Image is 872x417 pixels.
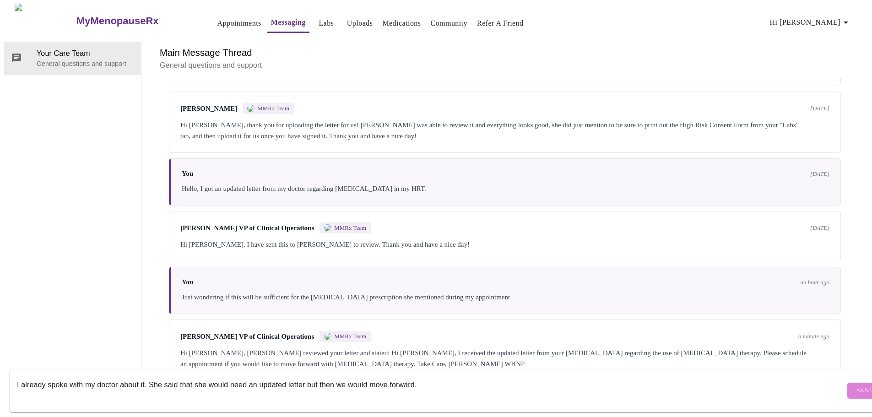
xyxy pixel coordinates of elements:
[800,279,829,286] span: an hour ago
[810,105,829,112] span: [DATE]
[182,183,829,194] div: Hello, I got an updated letter from my doctor regarding [MEDICAL_DATA] in my HRT.
[37,59,134,68] p: General questions and support
[257,105,289,112] span: MMRx Team
[180,347,829,369] div: Hi [PERSON_NAME], [PERSON_NAME] reviewed your letter and stated: Hi [PERSON_NAME], I received the...
[182,292,829,303] div: Just wondering if this will be sufficient for the [MEDICAL_DATA] prescription she mentioned durin...
[180,119,829,141] div: Hi [PERSON_NAME], thank you for uploading the letter for us! [PERSON_NAME] was able to review it ...
[15,4,75,38] img: MyMenopauseRx Logo
[160,45,850,60] h6: Main Message Thread
[334,224,366,232] span: MMRx Team
[17,376,845,405] textarea: Send a message about your appointment
[247,105,255,112] img: MMRX
[217,17,261,30] a: Appointments
[473,14,527,32] button: Refer a Friend
[180,105,237,113] span: [PERSON_NAME]
[180,333,314,341] span: [PERSON_NAME] VP of Clinical Operations
[766,13,855,32] button: Hi [PERSON_NAME]
[37,48,134,59] span: Your Care Team
[4,42,141,75] div: Your Care TeamGeneral questions and support
[319,17,334,30] a: Labs
[160,60,850,71] p: General questions and support
[379,14,424,32] button: Medications
[382,17,421,30] a: Medications
[810,170,829,178] span: [DATE]
[347,17,373,30] a: Uploads
[75,5,195,37] a: MyMenopauseRx
[431,17,468,30] a: Community
[312,14,341,32] button: Labs
[477,17,524,30] a: Refer a Friend
[798,333,829,340] span: a minute ago
[324,333,331,340] img: MMRX
[180,224,314,232] span: [PERSON_NAME] VP of Clinical Operations
[343,14,377,32] button: Uploads
[180,239,829,250] div: Hi [PERSON_NAME], I have sent this to [PERSON_NAME] to review. Thank you and have a nice day!
[770,16,851,29] span: Hi [PERSON_NAME]
[182,170,193,178] span: You
[267,13,309,33] button: Messaging
[182,278,193,286] span: You
[334,333,366,340] span: MMRx Team
[324,224,331,232] img: MMRX
[427,14,471,32] button: Community
[214,14,265,32] button: Appointments
[810,224,829,232] span: [DATE]
[271,16,306,29] a: Messaging
[76,15,159,27] h3: MyMenopauseRx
